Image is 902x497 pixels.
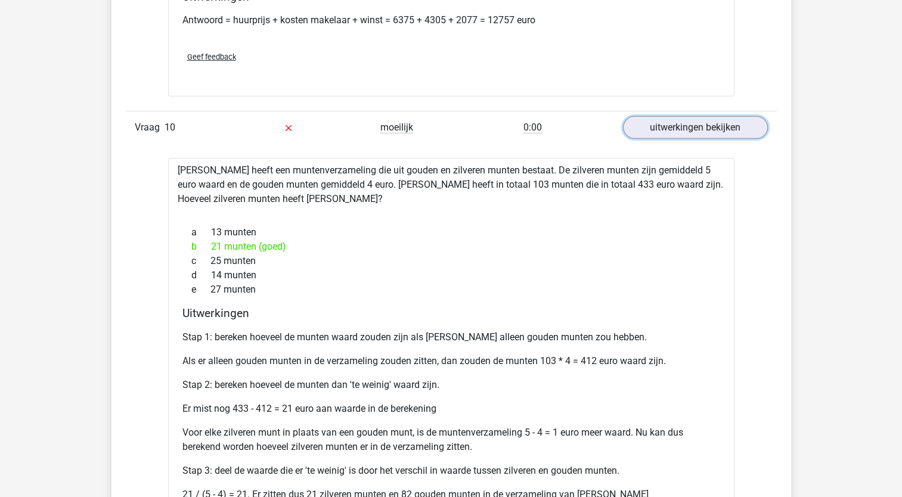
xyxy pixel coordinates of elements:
div: 14 munten [182,268,720,282]
span: e [191,282,210,297]
p: Voor elke zilveren munt in plaats van een gouden munt, is de muntenverzameling 5 - 4 = 1 euro mee... [182,425,720,454]
span: 0:00 [523,122,542,133]
p: Stap 1: bereken hoeveel de munten waard zouden zijn als [PERSON_NAME] alleen gouden munten zou he... [182,330,720,344]
h4: Uitwerkingen [182,306,720,320]
p: Antwoord = huurprijs + kosten makelaar + winst = 6375 + 4305 + 2077 = 12757 euro [182,13,720,27]
span: c [191,254,210,268]
p: Als er alleen gouden munten in de verzameling zouden zitten, dan zouden de munten 103 * 4 = 412 e... [182,354,720,368]
div: 21 munten (goed) [182,240,720,254]
span: a [191,225,211,240]
p: Stap 2: bereken hoeveel de munten dan 'te weinig' waard zijn. [182,378,720,392]
a: uitwerkingen bekijken [623,116,768,139]
span: moeilijk [380,122,413,133]
span: 10 [165,122,175,133]
div: 25 munten [182,254,720,268]
div: 13 munten [182,225,720,240]
span: d [191,268,211,282]
p: Stap 3: deel de waarde die er 'te weinig' is door het verschil in waarde tussen zilveren en goude... [182,464,720,478]
span: Vraag [135,120,165,135]
span: b [191,240,211,254]
div: 27 munten [182,282,720,297]
span: Geef feedback [187,52,236,61]
p: Er mist nog 433 - 412 = 21 euro aan waarde in de berekening [182,402,720,416]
